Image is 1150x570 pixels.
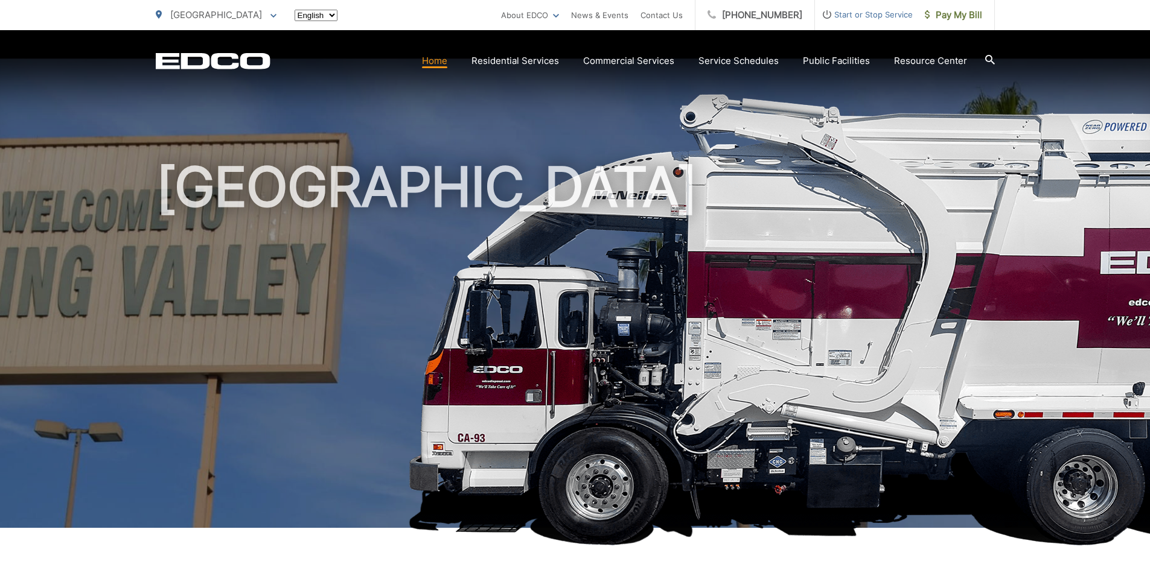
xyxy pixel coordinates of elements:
a: Residential Services [471,54,559,68]
a: Public Facilities [803,54,870,68]
span: [GEOGRAPHIC_DATA] [170,9,262,21]
h1: [GEOGRAPHIC_DATA] [156,157,995,539]
a: EDCD logo. Return to the homepage. [156,52,270,69]
span: Pay My Bill [925,8,982,22]
a: Commercial Services [583,54,674,68]
a: Contact Us [640,8,683,22]
a: News & Events [571,8,628,22]
a: Home [422,54,447,68]
select: Select a language [295,10,337,21]
a: About EDCO [501,8,559,22]
a: Resource Center [894,54,967,68]
a: Service Schedules [698,54,779,68]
